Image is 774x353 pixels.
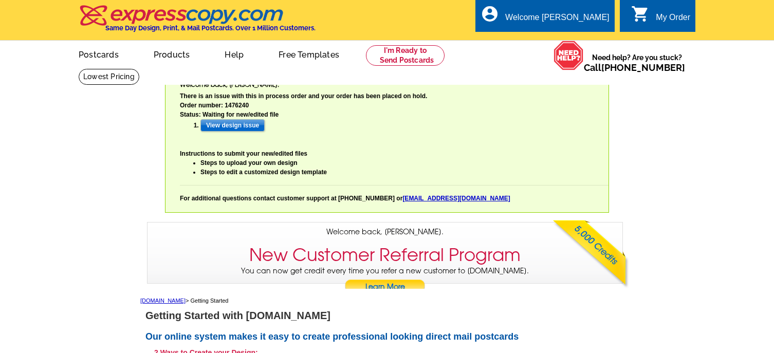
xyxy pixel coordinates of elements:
a: shopping_cart My Order [631,11,690,24]
a: Free Templates [262,42,356,66]
span: Call [584,62,685,73]
div: Welcome [PERSON_NAME] [505,13,609,27]
a: Postcards [62,42,135,66]
span: Need help? Are you stuck? [584,52,690,73]
img: help [554,41,584,70]
p: You can now get credit every time you refer a new customer to [DOMAIN_NAME]. [148,266,622,295]
a: Steps to edit a customized design template [200,169,327,176]
a: Products [137,42,207,66]
div: There is an issue with this in process order and your order has been placed on hold. Order number... [180,91,609,203]
div: My Order [656,13,690,27]
a: [EMAIL_ADDRESS][DOMAIN_NAME] [402,195,510,202]
a: Learn More [344,280,426,295]
h3: New Customer Referral Program [249,245,521,266]
a: [DOMAIN_NAME] [140,298,186,304]
i: account_circle [481,5,499,23]
span: Welcome back, [PERSON_NAME]. [180,80,279,89]
i: shopping_cart [631,5,650,23]
a: Same Day Design, Print, & Mail Postcards. Over 1 Million Customers. [79,12,316,32]
span: > Getting Started [140,298,228,304]
a: [PHONE_NUMBER] [601,62,685,73]
span: Welcome back, [PERSON_NAME]. [326,227,444,237]
input: View design issue [200,119,265,132]
a: Help [208,42,260,66]
h2: Our online system makes it easy to create professional looking direct mail postcards [145,331,629,343]
b: Status [180,111,199,118]
h1: Getting Started with [DOMAIN_NAME] [145,310,629,321]
a: Steps to upload your own design [200,159,298,166]
h4: Same Day Design, Print, & Mail Postcards. Over 1 Million Customers. [105,24,316,32]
